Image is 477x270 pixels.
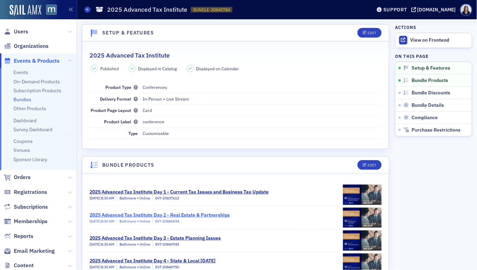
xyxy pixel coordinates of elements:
a: Registrations [4,188,47,196]
span: [DATE] [90,264,101,269]
div: 2025 Advanced Tax Institute Day 4 - State & Local [DATE] [90,257,216,264]
span: In-Person + Live Stream [143,96,189,102]
div: Baltimore + Online [117,264,150,270]
a: 2025 Advanced Tax Institute Day 1 - Current Tax Issues and Business Tax Update[DATE] 8:30 AMBalti... [90,183,382,206]
div: Edit [367,163,376,167]
a: 2025 Advanced Tax Institute Day 2 - Real Estate & Partnerships[DATE] 8:30 AMBaltimore + OnlineEVT... [90,206,382,229]
span: Setup & Features [412,65,450,71]
img: SailAMX [46,4,57,15]
span: Subscriptions [14,203,48,211]
span: Orders [14,174,31,181]
a: Users [4,28,28,35]
h1: 2025 Advanced Tax Institute [107,6,187,14]
div: EVT-20840745 [153,242,179,247]
div: EVT-20837612 [153,196,179,201]
span: Purchase Restrictions [412,127,460,133]
span: Displayed on Calendar [196,65,239,72]
span: Delivery Format [100,96,138,102]
dd: Customizable [143,128,381,139]
span: Organizations [14,42,49,50]
span: Registrations [14,188,47,196]
div: View on Frontend [411,37,468,43]
div: Baltimore + Online [117,242,150,247]
span: [DATE] [90,219,101,224]
span: BUNDLE-20840784 [193,7,230,13]
div: 2025 Advanced Tax Institute Day 1 - Current Tax Issues and Business Tax Update [90,188,269,196]
h2: 2025 Advanced Tax Institute [90,51,170,60]
div: EVT-20840750 [153,264,179,270]
a: On-Demand Products [13,79,60,85]
h4: Bundle Products [102,162,155,169]
a: Reports [4,232,33,240]
div: Baltimore + Online [117,219,150,224]
span: Product Page Layout [91,107,138,113]
span: Users [14,28,28,35]
span: Bundle Discounts [412,90,450,96]
img: SailAMX [10,5,41,16]
span: 8:30 AM [101,219,114,224]
a: Orders [4,174,31,181]
span: 8:30 AM [101,264,114,269]
div: Edit [367,31,376,35]
span: Memberships [14,218,48,225]
span: Product Type [106,84,138,90]
div: [DOMAIN_NAME] [417,7,456,13]
span: [DATE] [90,196,101,200]
dd: conference [143,116,381,127]
span: Displayed in Catalog [138,65,177,72]
a: Other Products [13,105,46,112]
a: Coupons [13,138,33,144]
span: Events & Products [14,57,60,65]
span: Compliance [412,115,438,121]
a: Organizations [4,42,49,50]
h4: On this page [395,53,472,59]
span: Profile [460,4,472,16]
span: Card [143,107,152,113]
a: Survey Dashboard [13,126,52,133]
button: Edit [357,160,381,170]
span: 8:30 AM [101,242,114,247]
button: [DOMAIN_NAME] [411,7,458,12]
span: Published [101,65,119,72]
span: Email Marketing [14,247,55,255]
div: Support [383,7,407,13]
button: Edit [357,28,381,38]
a: Dashboard [13,117,37,124]
span: Reports [14,232,33,240]
span: Product Label [104,119,138,124]
div: EVT-20840694 [153,219,179,224]
div: Baltimore + Online [117,196,150,201]
a: 2025 Advanced Tax Institute Day 3 - Estate Planning Issues[DATE] 8:30 AMBaltimore + OnlineEVT-208... [90,229,382,252]
h4: Actions [395,24,416,30]
span: Bundle Products [412,77,448,84]
a: Email Marketing [4,247,55,255]
a: Venues [13,147,30,153]
a: Events & Products [4,57,60,65]
span: Bundle Details [412,102,444,108]
a: Subscriptions [4,203,48,211]
span: Type [129,131,138,136]
span: Conferences [143,84,167,90]
span: 8:30 AM [101,196,114,200]
a: Bundles [13,96,31,103]
a: Sponsor Library [13,156,47,163]
a: Subscription Products [13,87,61,94]
a: Events [13,69,28,75]
a: View Homepage [41,4,57,16]
a: Memberships [4,218,48,225]
div: 2025 Advanced Tax Institute Day 2 - Real Estate & Partnerships [90,211,230,219]
span: Content [14,262,34,269]
h4: Setup & Features [102,29,154,37]
span: [DATE] [90,242,101,247]
a: View on Frontend [395,33,472,48]
div: 2025 Advanced Tax Institute Day 3 - Estate Planning Issues [90,235,221,242]
a: Content [4,262,34,269]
